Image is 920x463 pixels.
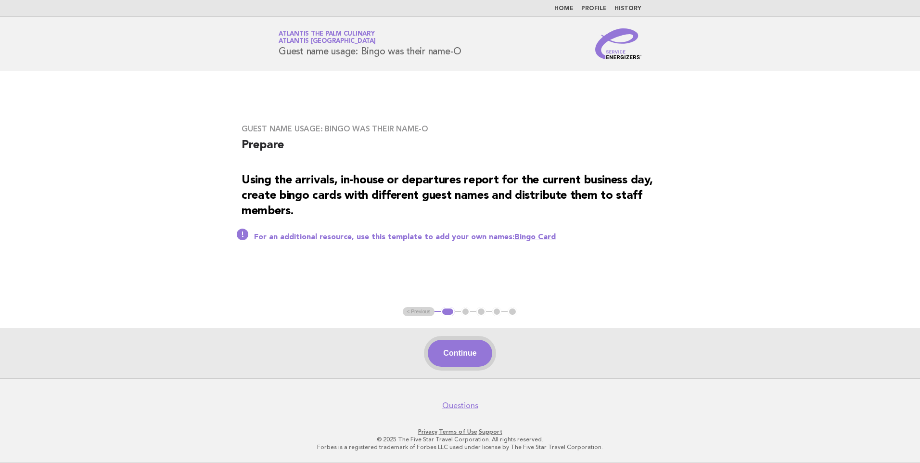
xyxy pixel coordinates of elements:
[242,124,678,134] h3: Guest name usage: Bingo was their name-O
[614,6,641,12] a: History
[442,401,478,411] a: Questions
[418,428,437,435] a: Privacy
[254,232,678,242] p: For an additional resource, use this template to add your own names:
[242,138,678,161] h2: Prepare
[166,443,754,451] p: Forbes is a registered trademark of Forbes LLC used under license by The Five Star Travel Corpora...
[279,39,376,45] span: Atlantis [GEOGRAPHIC_DATA]
[428,340,492,367] button: Continue
[279,31,461,56] h1: Guest name usage: Bingo was their name-O
[581,6,607,12] a: Profile
[166,436,754,443] p: © 2025 The Five Star Travel Corporation. All rights reserved.
[166,428,754,436] p: · ·
[441,307,455,317] button: 1
[242,175,652,217] strong: Using the arrivals, in-house or departures report for the current business day, create bingo card...
[595,28,641,59] img: Service Energizers
[514,233,556,241] a: Bingo Card
[439,428,477,435] a: Terms of Use
[279,31,376,44] a: Atlantis The Palm CulinaryAtlantis [GEOGRAPHIC_DATA]
[479,428,502,435] a: Support
[554,6,574,12] a: Home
